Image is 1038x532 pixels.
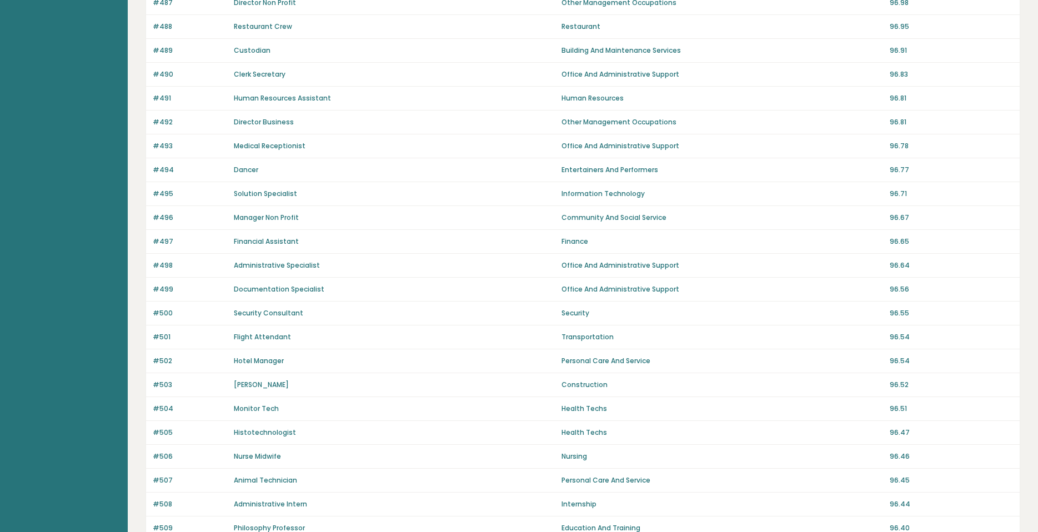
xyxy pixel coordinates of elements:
[153,475,227,485] p: #507
[561,69,883,79] p: Office And Administrative Support
[234,189,297,198] a: Solution Specialist
[561,332,883,342] p: Transportation
[153,451,227,461] p: #506
[561,499,883,509] p: Internship
[890,141,1014,151] p: 96.78
[234,499,307,509] a: Administrative Intern
[153,308,227,318] p: #500
[153,404,227,414] p: #504
[234,93,331,103] a: Human Resources Assistant
[234,260,320,270] a: Administrative Specialist
[153,237,227,247] p: #497
[153,117,227,127] p: #492
[561,356,883,366] p: Personal Care And Service
[890,428,1014,438] p: 96.47
[153,189,227,199] p: #495
[561,213,883,223] p: Community And Social Service
[890,46,1014,56] p: 96.91
[890,404,1014,414] p: 96.51
[890,475,1014,485] p: 96.45
[561,475,883,485] p: Personal Care And Service
[234,475,297,485] a: Animal Technician
[561,451,883,461] p: Nursing
[234,237,299,246] a: Financial Assistant
[561,308,883,318] p: Security
[561,165,883,175] p: Entertainers And Performers
[153,332,227,342] p: #501
[890,284,1014,294] p: 96.56
[561,22,883,32] p: Restaurant
[890,117,1014,127] p: 96.81
[234,428,296,437] a: Histotechnologist
[153,93,227,103] p: #491
[561,404,883,414] p: Health Techs
[561,380,883,390] p: Construction
[234,46,270,55] a: Custodian
[234,451,281,461] a: Nurse Midwife
[561,46,883,56] p: Building And Maintenance Services
[153,165,227,175] p: #494
[234,332,291,342] a: Flight Attendant
[153,22,227,32] p: #488
[890,380,1014,390] p: 96.52
[153,46,227,56] p: #489
[153,141,227,151] p: #493
[234,404,279,413] a: Monitor Tech
[234,308,303,318] a: Security Consultant
[890,189,1014,199] p: 96.71
[153,356,227,366] p: #502
[234,22,292,31] a: Restaurant Crew
[890,451,1014,461] p: 96.46
[890,356,1014,366] p: 96.54
[890,499,1014,509] p: 96.44
[561,93,883,103] p: Human Resources
[561,237,883,247] p: Finance
[234,165,258,174] a: Dancer
[890,93,1014,103] p: 96.81
[890,332,1014,342] p: 96.54
[890,237,1014,247] p: 96.65
[153,499,227,509] p: #508
[234,380,289,389] a: [PERSON_NAME]
[561,428,883,438] p: Health Techs
[153,213,227,223] p: #496
[153,69,227,79] p: #490
[561,284,883,294] p: Office And Administrative Support
[234,284,324,294] a: Documentation Specialist
[153,260,227,270] p: #498
[234,69,285,79] a: Clerk Secretary
[153,380,227,390] p: #503
[234,117,294,127] a: Director Business
[890,165,1014,175] p: 96.77
[561,141,883,151] p: Office And Administrative Support
[561,260,883,270] p: Office And Administrative Support
[890,69,1014,79] p: 96.83
[890,213,1014,223] p: 96.67
[890,308,1014,318] p: 96.55
[153,428,227,438] p: #505
[890,260,1014,270] p: 96.64
[153,284,227,294] p: #499
[234,141,305,150] a: Medical Receptionist
[561,189,883,199] p: Information Technology
[561,117,883,127] p: Other Management Occupations
[234,356,284,365] a: Hotel Manager
[234,213,299,222] a: Manager Non Profit
[890,22,1014,32] p: 96.95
